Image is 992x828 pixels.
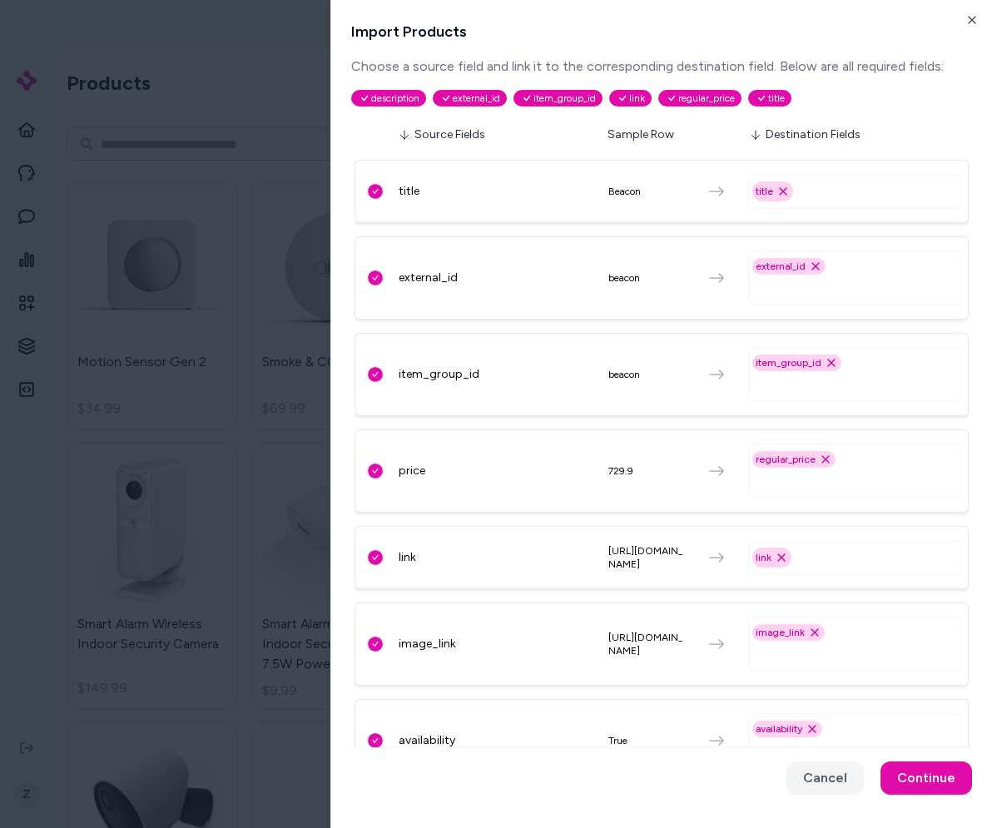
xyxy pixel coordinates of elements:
[776,185,790,198] button: Remove title option
[608,631,685,657] div: [URL][DOMAIN_NAME]
[809,260,822,273] button: Remove external_id option
[819,453,832,466] button: Remove regular_price option
[351,20,972,43] h2: Import Products
[608,185,685,198] div: Beacon
[399,636,598,652] div: image_link
[608,464,685,478] div: 729.9
[756,185,773,198] span: title
[825,356,838,369] button: Remove item_group_id option
[399,732,598,749] div: availability
[756,260,806,273] span: external_id
[608,368,685,381] div: beacon
[608,126,739,143] div: Sample Row
[808,626,821,639] button: Remove image_link option
[608,734,685,747] div: True
[399,183,598,200] div: title
[513,90,603,107] span: item_group_id
[806,722,819,736] button: Remove availability option
[433,90,507,107] span: external_id
[609,90,652,107] span: link
[608,544,685,571] div: [URL][DOMAIN_NAME]
[399,463,598,479] div: price
[786,761,864,795] button: Cancel
[756,453,816,466] span: regular_price
[749,126,962,143] div: Destination Fields
[351,57,972,77] p: Choose a source field and link it to the corresponding destination field. Below are all required ...
[399,270,598,286] div: external_id
[756,722,802,736] span: availability
[880,761,972,795] button: Continue
[748,90,791,107] span: title
[351,90,426,107] span: description
[608,271,685,285] div: beacon
[756,551,771,564] span: link
[756,626,805,639] span: image_link
[756,356,821,369] span: item_group_id
[398,126,598,143] div: Source Fields
[399,366,598,383] div: item_group_id
[775,551,788,564] button: Remove link option
[658,90,742,107] span: regular_price
[399,549,598,566] div: link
